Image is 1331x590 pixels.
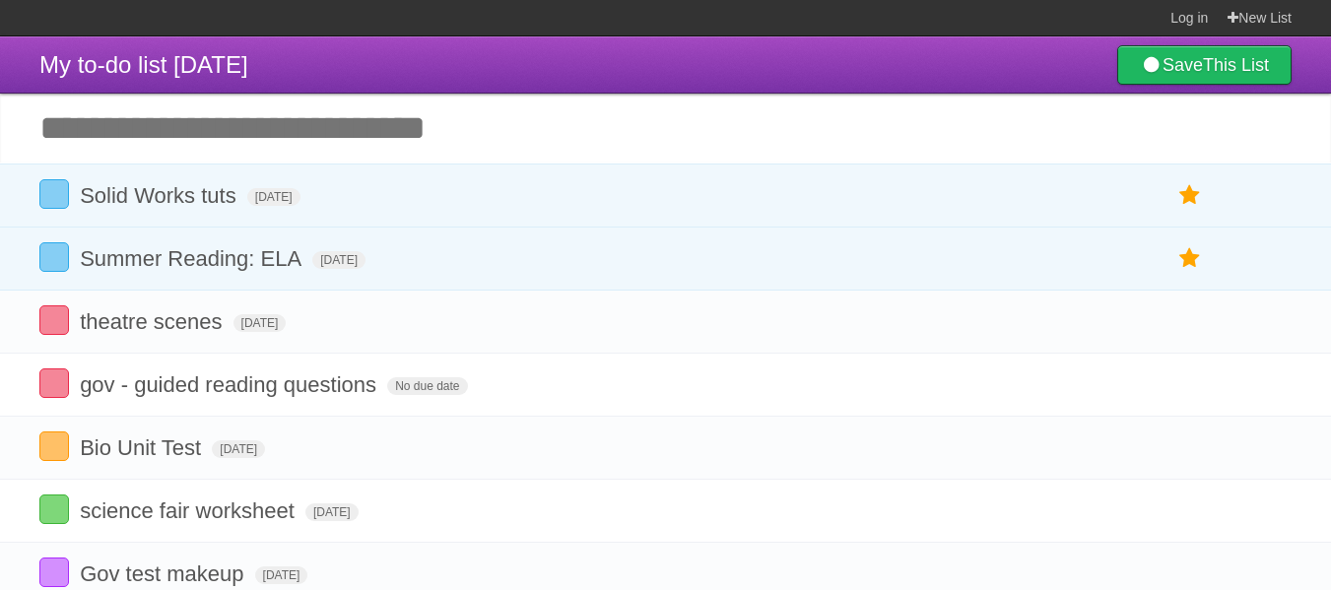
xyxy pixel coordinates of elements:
[387,377,467,395] span: No due date
[247,188,300,206] span: [DATE]
[80,246,306,271] span: Summer Reading: ELA
[39,242,69,272] label: Done
[1171,179,1209,212] label: Star task
[39,368,69,398] label: Done
[80,561,248,586] span: Gov test makeup
[305,503,359,521] span: [DATE]
[212,440,265,458] span: [DATE]
[1203,55,1269,75] b: This List
[39,51,248,78] span: My to-do list [DATE]
[233,314,287,332] span: [DATE]
[80,183,241,208] span: Solid Works tuts
[80,435,206,460] span: Bio Unit Test
[80,372,381,397] span: gov - guided reading questions
[1171,242,1209,275] label: Star task
[80,309,227,334] span: theatre scenes
[1117,45,1292,85] a: SaveThis List
[39,431,69,461] label: Done
[80,498,299,523] span: science fair worksheet
[39,557,69,587] label: Done
[39,494,69,524] label: Done
[312,251,366,269] span: [DATE]
[39,305,69,335] label: Done
[39,179,69,209] label: Done
[255,566,308,584] span: [DATE]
